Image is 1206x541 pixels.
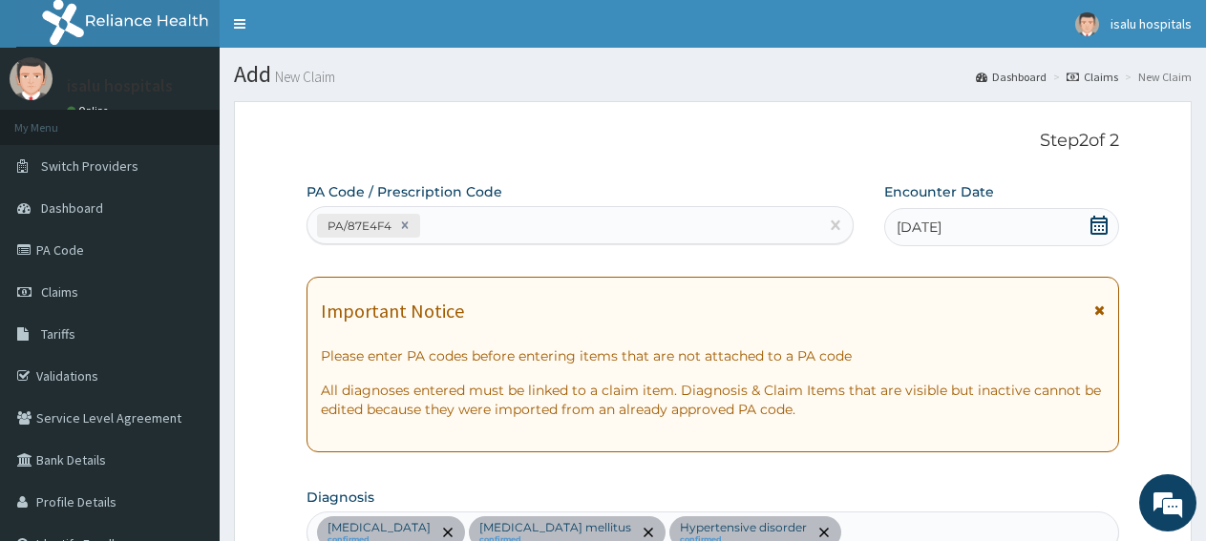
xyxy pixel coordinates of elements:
[1120,69,1192,85] li: New Claim
[1075,12,1099,36] img: User Image
[328,520,431,535] p: [MEDICAL_DATA]
[41,283,78,301] span: Claims
[41,325,75,343] span: Tariffs
[680,520,807,535] p: Hypertensive disorder
[640,524,657,541] span: remove selection option
[321,381,1105,419] p: All diagnoses entered must be linked to a claim item. Diagnosis & Claim Items that are visible bu...
[976,69,1047,85] a: Dashboard
[815,524,833,541] span: remove selection option
[321,301,464,322] h1: Important Notice
[10,57,53,100] img: User Image
[897,218,942,237] span: [DATE]
[41,157,138,175] span: Switch Providers
[884,182,994,201] label: Encounter Date
[1067,69,1118,85] a: Claims
[307,131,1119,152] p: Step 2 of 2
[67,77,173,94] p: isalu hospitals
[479,520,631,535] p: [MEDICAL_DATA] mellitus
[271,70,335,84] small: New Claim
[41,199,103,217] span: Dashboard
[1111,15,1192,32] span: isalu hospitals
[307,182,502,201] label: PA Code / Prescription Code
[321,346,1105,365] p: Please enter PA codes before entering items that are not attached to a PA code
[307,488,374,507] label: Diagnosis
[234,62,1192,87] h1: Add
[439,524,456,541] span: remove selection option
[67,104,113,117] a: Online
[322,215,394,237] div: PA/87E4F4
